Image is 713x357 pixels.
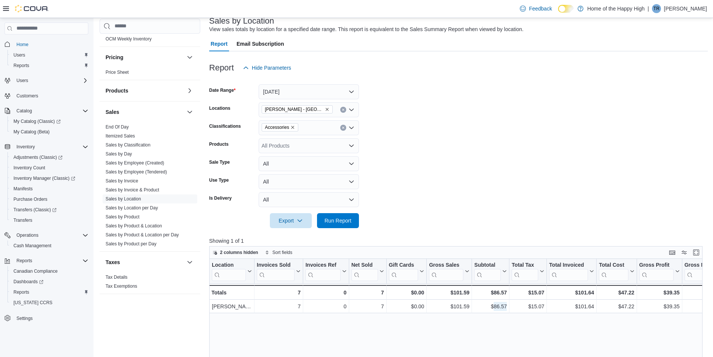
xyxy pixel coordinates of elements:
span: Itemized Sales [106,133,135,139]
span: Sales by Day [106,151,132,157]
span: Sales by Location per Day [106,205,158,211]
span: Run Report [324,217,351,224]
span: 2 columns hidden [220,249,258,255]
p: [PERSON_NAME] [664,4,707,13]
span: Washington CCRS [10,298,88,307]
div: Total Invoiced [549,261,588,269]
span: Adjustments (Classic) [10,153,88,162]
span: Home [13,40,88,49]
button: Customers [1,90,91,101]
span: Reports [13,63,29,69]
a: Sales by Product [106,214,140,220]
a: Transfers (Classic) [10,205,60,214]
a: Sales by Product & Location per Day [106,232,179,238]
button: Clear input [340,107,346,113]
a: Adjustments (Classic) [10,153,65,162]
button: Total Invoiced [549,261,594,281]
a: OCM Weekly Inventory [106,36,152,42]
span: Sales by Product per Day [106,241,156,247]
div: $0.00 [389,302,424,311]
button: Subtotal [474,261,507,281]
span: Sales by Location [106,196,141,202]
img: Cova [15,5,49,12]
div: Gross Profit [639,261,674,269]
span: Inventory Manager (Classic) [13,175,75,181]
h3: Sales by Location [209,16,274,25]
span: Reports [13,289,29,295]
span: Users [16,78,28,84]
div: $101.64 [549,302,594,311]
a: Settings [13,314,36,323]
span: Inventory [13,142,88,151]
span: Transfers (Classic) [10,205,88,214]
a: Tax Details [106,275,128,280]
button: Display options [680,248,689,257]
button: Sort fields [262,248,295,257]
button: Invoices Ref [305,261,346,281]
a: Sales by Location per Day [106,205,158,211]
label: Is Delivery [209,195,232,201]
span: Reports [13,256,88,265]
button: Keyboard shortcuts [668,248,677,257]
span: Price Sheet [106,69,129,75]
h3: Sales [106,108,119,116]
a: Dashboards [7,276,91,287]
span: [US_STATE] CCRS [13,300,52,306]
button: All [259,192,359,207]
span: Feedback [529,5,552,12]
a: Inventory Manager (Classic) [7,173,91,184]
span: Catalog [16,108,32,114]
div: Gross Profit [639,261,674,281]
span: Transfers [10,216,88,225]
a: Sales by Employee (Created) [106,160,164,166]
button: Gross Profit [639,261,680,281]
div: Gross Sales [429,261,463,269]
span: Settings [13,313,88,323]
a: Tax Exemptions [106,284,137,289]
span: My Catalog (Beta) [13,129,50,135]
span: Email Subscription [237,36,284,51]
span: Dashboards [10,277,88,286]
a: My Catalog (Classic) [7,116,91,127]
div: Invoices Ref [305,261,340,281]
button: Users [7,50,91,60]
input: Dark Mode [558,5,574,13]
div: $0.00 [389,288,424,297]
span: Operations [16,232,39,238]
div: Sales [100,122,200,251]
span: My Catalog (Beta) [10,127,88,136]
span: Inventory Count [13,165,45,171]
button: Products [185,86,194,95]
div: 7 [351,288,384,297]
button: All [259,174,359,189]
span: Sales by Employee (Created) [106,160,164,166]
div: Total Cost [599,261,628,281]
button: Remove Regina - Glenelm Park - Fire & Flower from selection in this group [325,107,329,112]
button: Reports [7,287,91,297]
span: End Of Day [106,124,129,130]
button: Inventory [1,142,91,152]
span: Sales by Invoice [106,178,138,184]
a: Sales by Location [106,196,141,202]
span: Customers [13,91,88,100]
span: TR [653,4,659,13]
a: My Catalog (Classic) [10,117,64,126]
span: Purchase Orders [10,195,88,204]
button: Clear input [340,125,346,131]
a: End Of Day [106,124,129,130]
div: Net Sold [351,261,378,269]
a: Manifests [10,184,36,193]
span: Reports [10,61,88,70]
span: Purchase Orders [13,196,48,202]
button: Inventory Count [7,163,91,173]
a: Adjustments (Classic) [7,152,91,163]
div: 7 [257,302,301,311]
span: Reports [10,288,88,297]
span: Dashboards [13,279,43,285]
button: Total Cost [599,261,634,281]
a: Itemized Sales [106,133,135,139]
span: Manifests [10,184,88,193]
a: Transfers (Classic) [7,205,91,215]
button: Hide Parameters [240,60,294,75]
span: Operations [13,231,88,240]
